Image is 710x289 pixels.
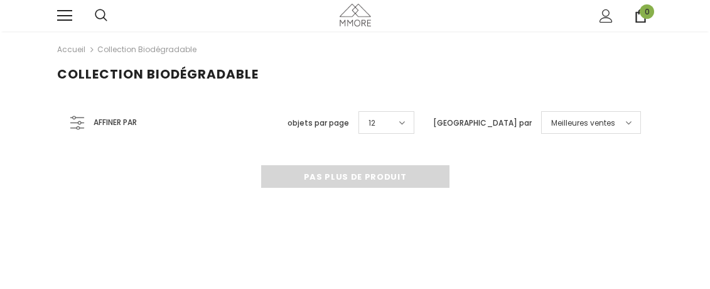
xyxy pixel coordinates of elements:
label: [GEOGRAPHIC_DATA] par [433,117,532,129]
span: Affiner par [94,116,137,129]
span: 12 [368,117,375,129]
span: Collection biodégradable [57,65,259,83]
span: Meilleures ventes [551,117,615,129]
span: 0 [640,4,654,19]
a: 0 [634,9,647,23]
a: Collection biodégradable [97,44,196,55]
label: objets par page [288,117,349,129]
a: Accueil [57,42,85,57]
img: Cas MMORE [340,4,371,26]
